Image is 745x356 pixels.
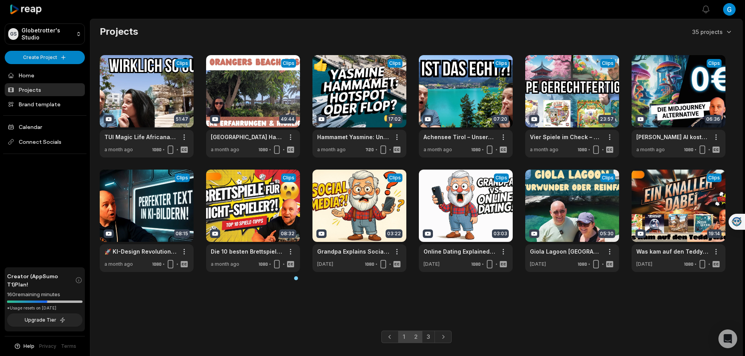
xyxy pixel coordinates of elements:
[7,313,83,327] button: Upgrade Tier
[718,329,737,348] div: Open Intercom Messenger
[104,247,176,256] a: 🚀 KI-Design Revolution! Ist Ideogram das beste Tool für Thumbnails? 🎨🔥
[317,247,389,256] a: Grandpa Explains Social Media – How Did We Get Here?
[5,51,85,64] button: Create Project
[5,83,85,96] a: Projects
[381,331,399,343] a: Previous page
[530,247,602,256] a: Giola Lagoon [GEOGRAPHIC_DATA]: Naturwunder oder Touristenfalle? Unsere ehrliche Meinung!
[424,247,495,256] a: Online Dating Explained by Grandpa – Why Swiping Won’t Find You Love!
[61,343,76,350] a: Terms
[424,133,495,141] a: Achensee Tirol – Unsere schönsten Eindrücke | Traumsee in [GEOGRAPHIC_DATA]
[211,133,283,141] a: [GEOGRAPHIC_DATA] Hammamet: Erfahrungsbericht & Eindrücke | [PERSON_NAME] und [PERSON_NAME] auf R...
[14,343,34,350] button: Help
[100,25,138,38] h2: Projects
[5,120,85,133] a: Calendar
[409,331,422,343] a: Page 2 is your current page
[530,133,602,141] a: Vier Spiele im Check – Ein Highlight dabei? | Was kam auf denTeddytisch?
[211,247,283,256] a: Die 10 besten Brettspiele 2025 – Für [PERSON_NAME], die eigentlich keine Brettspiele mögen 🎲🔥
[5,69,85,82] a: Home
[8,28,18,40] div: GS
[7,291,83,299] div: 160 remaining minutes
[398,331,410,343] a: Page 1
[7,305,83,311] div: *Usage resets on [DATE]
[22,27,73,41] p: Globetrotter's Studio
[5,135,85,149] span: Connect Socials
[692,28,733,36] button: 35 projects
[39,343,56,350] a: Privacy
[434,331,452,343] a: Next page
[381,331,452,343] ul: Pagination
[104,133,176,141] a: TUI Magic Life Africana Hammamet: Erfahrungsbericht & Eindrücke | [PERSON_NAME] und [PERSON_NAME]...
[23,343,34,350] span: Help
[636,133,708,141] a: [PERSON_NAME] AI kostenlos nutzen – Diese Features musst du kennen!
[422,331,435,343] a: Page 3
[7,272,75,288] span: Creator (AppSumo T1) Plan!
[636,247,708,256] a: Was kam auf den Teddytisch? | [GEOGRAPHIC_DATA], [GEOGRAPHIC_DATA], Neue Ufer & Zoff am [GEOGRAPH...
[5,98,85,111] a: Brand template
[317,133,389,141] a: Hammamet Yasmine: Unser Eindruck & Meinung | [PERSON_NAME] und [PERSON_NAME] auf Reisen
